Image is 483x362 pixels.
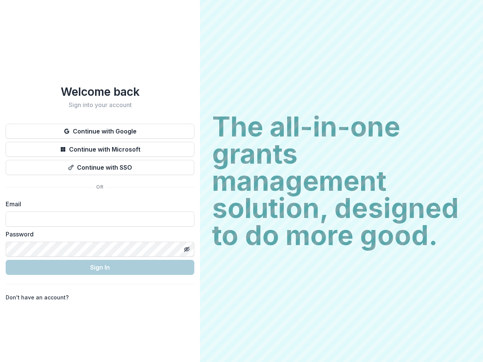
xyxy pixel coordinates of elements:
[6,293,69,301] p: Don't have an account?
[6,230,190,239] label: Password
[181,243,193,255] button: Toggle password visibility
[6,199,190,209] label: Email
[6,260,194,275] button: Sign In
[6,101,194,109] h2: Sign into your account
[6,85,194,98] h1: Welcome back
[6,160,194,175] button: Continue with SSO
[6,124,194,139] button: Continue with Google
[6,142,194,157] button: Continue with Microsoft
